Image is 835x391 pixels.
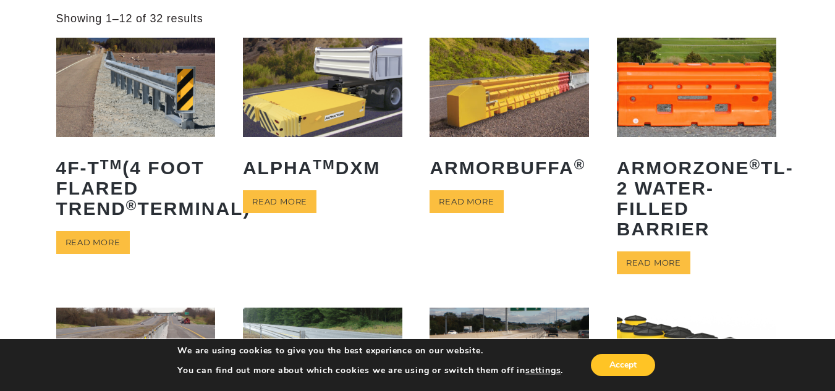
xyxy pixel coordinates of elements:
a: Read more about “4F-TTM (4 Foot Flared TREND® Terminal)” [56,231,130,254]
a: Read more about “ALPHATM DXM” [243,190,316,213]
button: Accept [591,354,655,376]
p: Showing 1–12 of 32 results [56,12,203,26]
h2: 4F-T (4 Foot Flared TREND Terminal) [56,148,216,228]
h2: ALPHA DXM [243,148,402,187]
p: You can find out more about which cookies we are using or switch them off in . [177,365,563,376]
a: ArmorBuffa® [430,38,589,187]
p: We are using cookies to give you the best experience on our website. [177,345,563,356]
sup: TM [100,157,123,172]
a: Read more about “ArmorZone® TL-2 Water-Filled Barrier” [617,251,690,274]
h2: ArmorBuffa [430,148,589,187]
a: ALPHATMDXM [243,38,402,187]
a: ArmorZone®TL-2 Water-Filled Barrier [617,38,776,248]
sup: ® [126,198,138,213]
sup: ® [749,157,761,172]
sup: TM [313,157,336,172]
sup: ® [574,157,586,172]
a: Read more about “ArmorBuffa®” [430,190,503,213]
button: settings [525,365,561,376]
a: 4F-TTM(4 Foot Flared TREND®Terminal) [56,38,216,228]
h2: ArmorZone TL-2 Water-Filled Barrier [617,148,776,248]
